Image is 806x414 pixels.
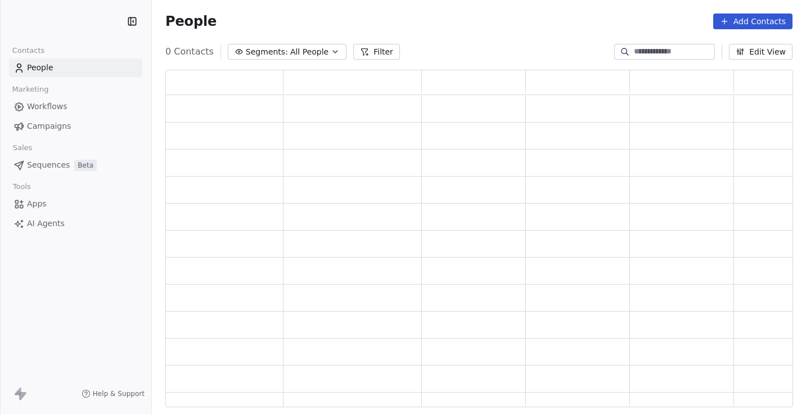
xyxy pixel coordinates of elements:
span: Tools [8,178,35,195]
span: Contacts [7,42,49,59]
span: Apps [27,198,47,210]
span: Marketing [7,81,53,98]
a: Apps [9,195,142,213]
span: Sequences [27,159,70,171]
span: Beta [74,160,97,171]
span: 0 Contacts [165,45,214,58]
span: People [27,62,53,74]
a: People [9,58,142,77]
span: Sales [8,139,37,156]
span: Help & Support [93,389,145,398]
a: AI Agents [9,214,142,233]
span: All People [290,46,328,58]
span: People [165,13,217,30]
span: Segments: [246,46,288,58]
a: Campaigns [9,117,142,136]
a: SequencesBeta [9,156,142,174]
button: Filter [353,44,400,60]
span: Campaigns [27,120,71,132]
a: Workflows [9,97,142,116]
button: Add Contacts [713,13,793,29]
span: AI Agents [27,218,65,229]
a: Help & Support [82,389,145,398]
span: Workflows [27,101,67,112]
button: Edit View [729,44,793,60]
